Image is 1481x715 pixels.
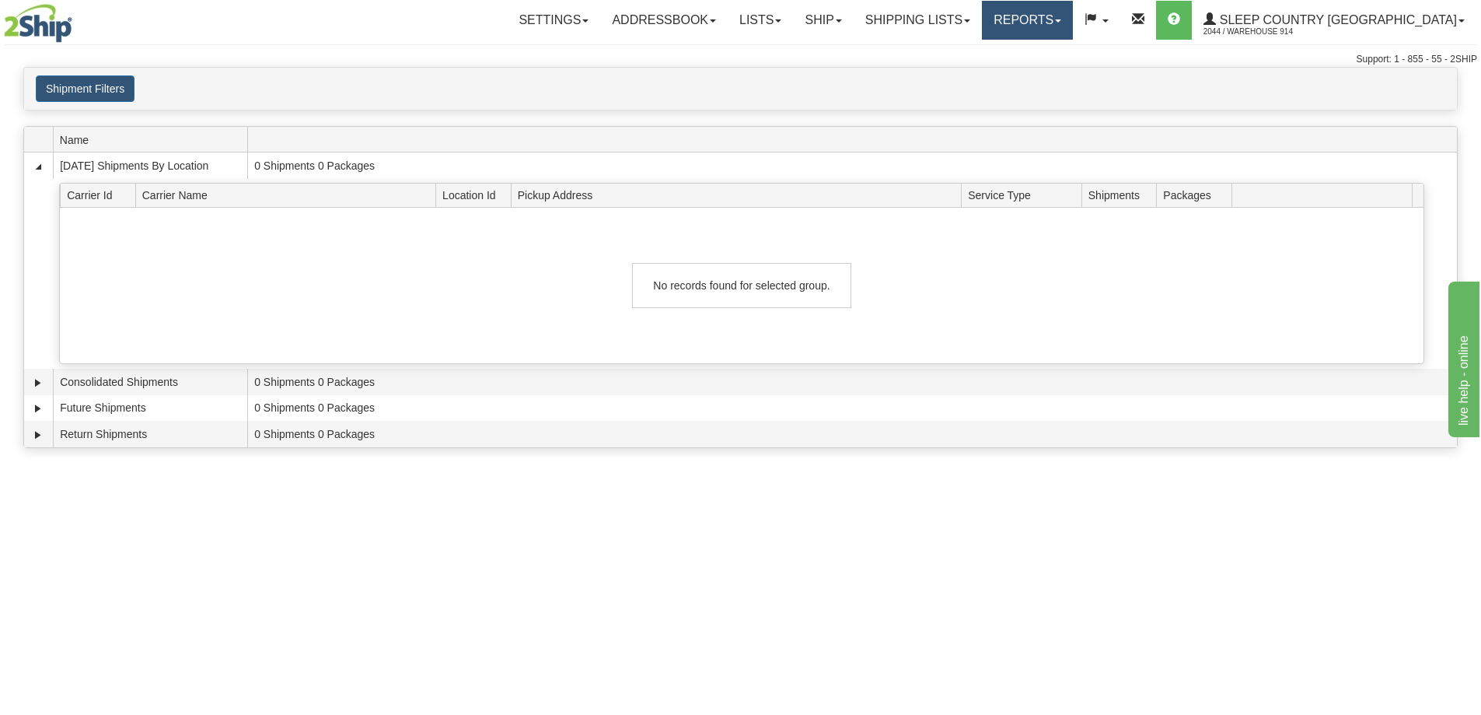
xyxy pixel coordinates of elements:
td: Future Shipments [53,395,247,422]
a: Expand [30,375,46,391]
a: Sleep Country [GEOGRAPHIC_DATA] 2044 / Warehouse 914 [1192,1,1476,40]
span: Carrier Id [67,183,135,207]
button: Shipment Filters [36,75,134,102]
td: 0 Shipments 0 Packages [247,369,1457,395]
td: Return Shipments [53,421,247,447]
a: Shipping lists [854,1,982,40]
span: Shipments [1088,183,1157,207]
div: Support: 1 - 855 - 55 - 2SHIP [4,53,1477,66]
td: 0 Shipments 0 Packages [247,152,1457,179]
span: Packages [1163,183,1231,207]
a: Lists [728,1,793,40]
td: 0 Shipments 0 Packages [247,395,1457,422]
span: Carrier Name [142,183,436,207]
span: Name [60,128,247,152]
td: 0 Shipments 0 Packages [247,421,1457,447]
a: Expand [30,427,46,443]
a: Reports [982,1,1073,40]
td: [DATE] Shipments By Location [53,152,247,179]
iframe: chat widget [1445,278,1479,436]
a: Ship [793,1,853,40]
a: Expand [30,401,46,416]
span: Location Id [442,183,511,207]
a: Addressbook [600,1,728,40]
span: Service Type [968,183,1081,207]
span: 2044 / Warehouse 914 [1203,24,1320,40]
a: Settings [507,1,600,40]
span: Sleep Country [GEOGRAPHIC_DATA] [1216,13,1457,26]
a: Collapse [30,159,46,174]
td: Consolidated Shipments [53,369,247,395]
img: logo2044.jpg [4,4,72,43]
div: No records found for selected group. [632,263,851,308]
div: live help - online [12,9,144,28]
span: Pickup Address [518,183,962,207]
